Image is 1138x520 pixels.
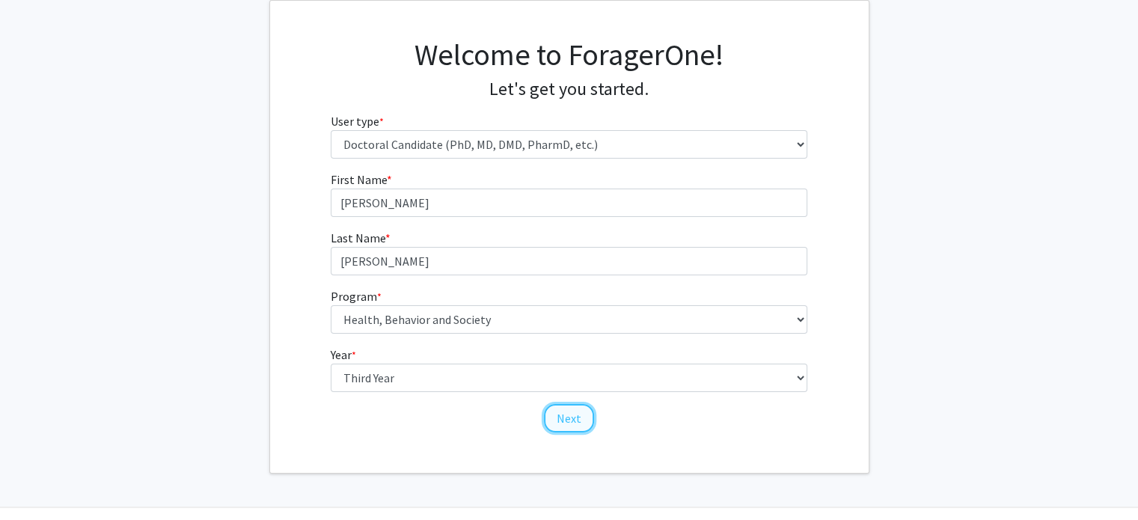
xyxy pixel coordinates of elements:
span: First Name [331,172,387,187]
span: Last Name [331,230,385,245]
h1: Welcome to ForagerOne! [331,37,807,73]
button: Next [544,404,594,432]
iframe: Chat [11,453,64,509]
h4: Let's get you started. [331,79,807,100]
label: Program [331,287,382,305]
label: Year [331,346,356,364]
label: User type [331,112,384,130]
